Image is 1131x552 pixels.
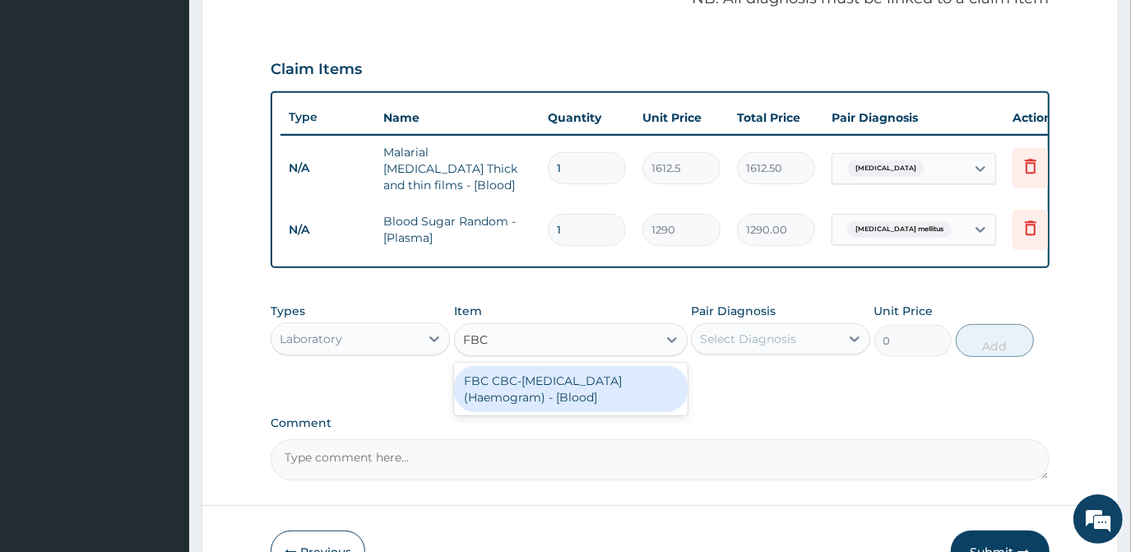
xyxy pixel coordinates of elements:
[375,101,540,134] th: Name
[271,416,1049,430] label: Comment
[95,169,227,335] span: We're online!
[270,8,309,48] div: Minimize live chat window
[375,136,540,202] td: Malarial [MEDICAL_DATA] Thick and thin films - [Blood]
[847,221,952,238] span: [MEDICAL_DATA] mellitus
[271,304,305,318] label: Types
[540,101,634,134] th: Quantity
[874,303,934,319] label: Unit Price
[729,101,823,134] th: Total Price
[271,61,362,79] h3: Claim Items
[86,92,276,114] div: Chat with us now
[280,153,375,183] td: N/A
[8,373,313,430] textarea: Type your message and hit 'Enter'
[280,331,342,347] div: Laboratory
[375,205,540,254] td: Blood Sugar Random - [Plasma]
[847,160,925,177] span: [MEDICAL_DATA]
[1004,101,1087,134] th: Actions
[454,303,482,319] label: Item
[956,324,1034,357] button: Add
[280,215,375,245] td: N/A
[823,101,1004,134] th: Pair Diagnosis
[700,331,796,347] div: Select Diagnosis
[454,366,688,412] div: FBC CBC-[MEDICAL_DATA] (Haemogram) - [Blood]
[691,303,776,319] label: Pair Diagnosis
[30,82,67,123] img: d_794563401_company_1708531726252_794563401
[280,102,375,132] th: Type
[634,101,729,134] th: Unit Price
